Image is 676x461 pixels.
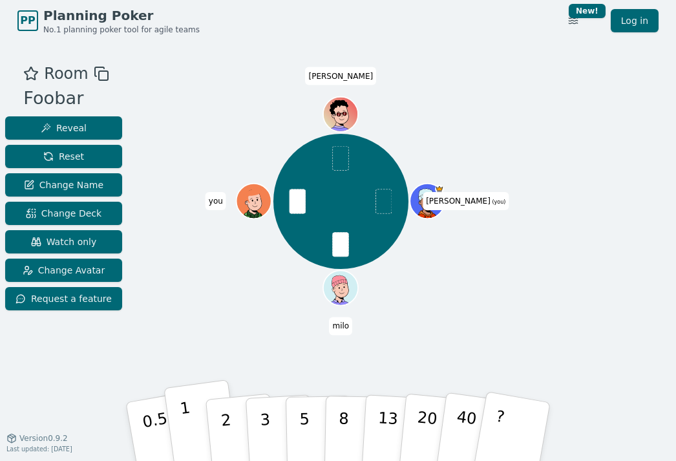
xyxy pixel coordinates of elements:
[569,4,606,18] div: New!
[41,122,87,134] span: Reveal
[435,185,444,194] span: bartholomew is the host
[329,317,352,336] span: Click to change your name
[16,292,112,305] span: Request a feature
[5,287,122,310] button: Request a feature
[562,9,585,32] button: New!
[23,264,105,277] span: Change Avatar
[206,192,226,210] span: Click to change your name
[5,259,122,282] button: Change Avatar
[611,9,659,32] a: Log in
[5,230,122,253] button: Watch only
[491,199,506,205] span: (you)
[423,192,509,210] span: Click to change your name
[5,202,122,225] button: Change Deck
[44,62,88,85] span: Room
[19,433,68,444] span: Version 0.9.2
[31,235,97,248] span: Watch only
[26,207,101,220] span: Change Deck
[43,6,200,25] span: Planning Poker
[24,178,103,191] span: Change Name
[20,13,35,28] span: PP
[23,62,39,85] button: Add as favourite
[43,150,84,163] span: Reset
[17,6,200,35] a: PPPlanning PokerNo.1 planning poker tool for agile teams
[6,433,68,444] button: Version0.9.2
[5,145,122,168] button: Reset
[305,67,376,85] span: Click to change your name
[6,445,72,453] span: Last updated: [DATE]
[411,185,444,218] button: Click to change your avatar
[5,173,122,197] button: Change Name
[5,116,122,140] button: Reveal
[43,25,200,35] span: No.1 planning poker tool for agile teams
[23,85,109,112] div: Foobar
